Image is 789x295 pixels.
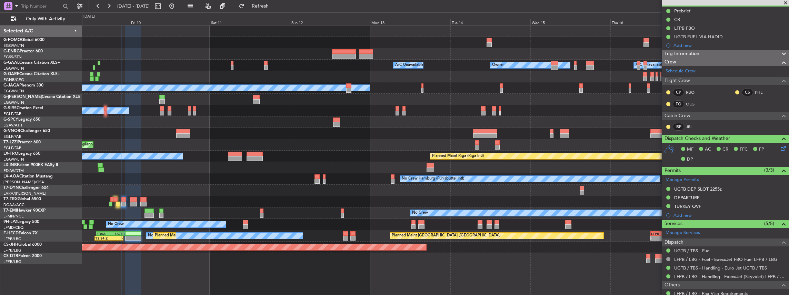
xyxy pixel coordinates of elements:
[674,248,710,254] a: UGTB / TBS - Fuel
[3,49,20,53] span: G-ENRG
[674,17,680,22] div: CB
[3,111,21,116] a: EGLF/FAB
[3,72,60,76] a: G-GARECessna Citation XLS+
[3,61,60,65] a: G-GAALCessna Citation XLS+
[50,19,130,25] div: Thu 9
[3,225,23,230] a: LFMD/CEQ
[117,3,150,9] span: [DATE] - [DATE]
[21,1,61,11] input: Trip Number
[130,19,210,25] div: Fri 10
[3,186,19,190] span: T7-DYN
[3,208,17,213] span: T7-EMI
[666,68,696,75] a: Schedule Crew
[236,1,277,12] button: Refresh
[764,220,774,227] span: (5/5)
[3,174,53,179] a: LX-AOACitation Mustang
[3,214,24,219] a: LFMN/NCE
[3,83,43,88] a: G-JAGAPhenom 300
[673,42,786,48] div: Add new
[3,49,43,53] a: G-ENRGPraetor 600
[530,19,610,25] div: Wed 15
[665,135,730,143] span: Dispatch Checks and Weather
[3,180,44,185] a: [PERSON_NAME]/QSA
[674,265,767,271] a: UGTB / TBS - Handling - Euro Jet UGTB / TBS
[687,156,693,163] span: DP
[3,163,58,167] a: LX-INBFalcon 900EX EASy II
[673,89,684,96] div: CP
[210,19,290,25] div: Sat 11
[3,140,41,144] a: T7-LZZIPraetor 600
[3,100,24,105] a: EGGW/LTN
[412,208,428,218] div: No Crew
[673,100,684,108] div: FO
[109,236,123,240] div: -
[83,14,95,20] div: [DATE]
[665,77,690,85] span: Flight Crew
[3,220,39,224] a: 9H-LPZLegacy 500
[665,58,676,66] span: Crew
[651,232,670,236] div: LFPB
[674,25,695,31] div: LFPB FBO
[3,174,19,179] span: LX-AOA
[722,146,728,153] span: CR
[97,232,110,236] div: ZBAA
[674,186,722,192] div: UGTB DEP SLOT 2255z
[3,89,24,94] a: EGGW/LTN
[674,274,786,279] a: LFPB / LBG - Handling - ExecuJet (Skyvalet) LFPB / LBG
[3,197,18,201] span: T7-TRX
[492,60,504,70] div: Owner
[665,50,699,58] span: Leg Information
[3,129,20,133] span: G-VNOR
[3,231,19,235] span: F-HECD
[3,61,19,65] span: G-GAAL
[674,203,701,209] div: TURKEY OVF
[95,236,109,240] div: 13:34 Z
[666,176,699,183] a: Manage Permits
[290,19,370,25] div: Sun 12
[3,106,43,110] a: G-SIRSCitation Excel
[3,54,22,60] a: EGSS/STN
[3,134,21,139] a: EGLF/FAB
[3,231,38,235] a: F-HECDFalcon 7X
[3,140,18,144] span: T7-LZZI
[3,145,21,151] a: EGLF/FAB
[3,243,42,247] a: CS-JHHGlobal 6000
[18,17,73,21] span: Only With Activity
[3,157,24,162] a: EGGW/LTN
[665,238,683,246] span: Dispatch
[686,89,701,95] a: RBO
[3,77,24,82] a: EGNR/CEG
[3,259,21,264] a: LFPB/LBG
[674,8,690,14] div: Prebrief
[636,60,664,70] div: A/C Unavailable
[3,152,18,156] span: LX-TRO
[755,89,770,95] a: PHL
[3,168,24,173] a: EDLW/DTM
[3,66,24,71] a: EGGW/LTN
[610,19,690,25] div: Thu 16
[395,60,424,70] div: A/C Unavailable
[665,220,682,228] span: Services
[3,248,21,253] a: LFPB/LBG
[3,38,44,42] a: G-FOMOGlobal 6000
[3,123,22,128] a: LGAV/ATH
[3,186,49,190] a: T7-DYNChallenger 604
[674,256,777,262] a: LFPB / LBG - Fuel - ExecuJet FBO Fuel LFPB / LBG
[432,151,484,161] div: Planned Maint Riga (Riga Intl)
[3,254,42,258] a: CS-DTRFalcon 2000
[3,202,24,207] a: DGAA/ACC
[3,254,18,258] span: CS-DTR
[3,43,24,48] a: EGGW/LTN
[370,19,450,25] div: Mon 13
[450,19,530,25] div: Tue 14
[686,101,701,107] a: OLG
[3,72,19,76] span: G-GARE
[3,220,17,224] span: 9H-LPZ
[740,146,748,153] span: FFC
[759,146,764,153] span: FP
[666,230,700,236] a: Manage Services
[3,118,18,122] span: G-SPCY
[3,208,46,213] a: T7-EMIHawker 900XP
[674,195,700,201] div: DEPARTURE
[3,95,80,99] a: G-[PERSON_NAME]Cessna Citation XLS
